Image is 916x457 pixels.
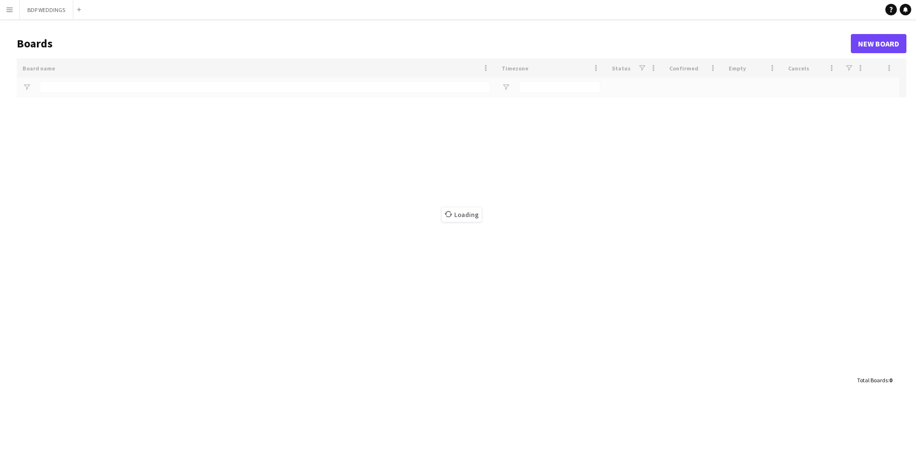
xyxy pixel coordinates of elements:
div: : [857,371,892,389]
button: BDP WEDDINGS [20,0,73,19]
h1: Boards [17,36,851,51]
span: Loading [442,207,481,222]
span: Total Boards [857,377,888,384]
a: New Board [851,34,906,53]
span: 0 [889,377,892,384]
